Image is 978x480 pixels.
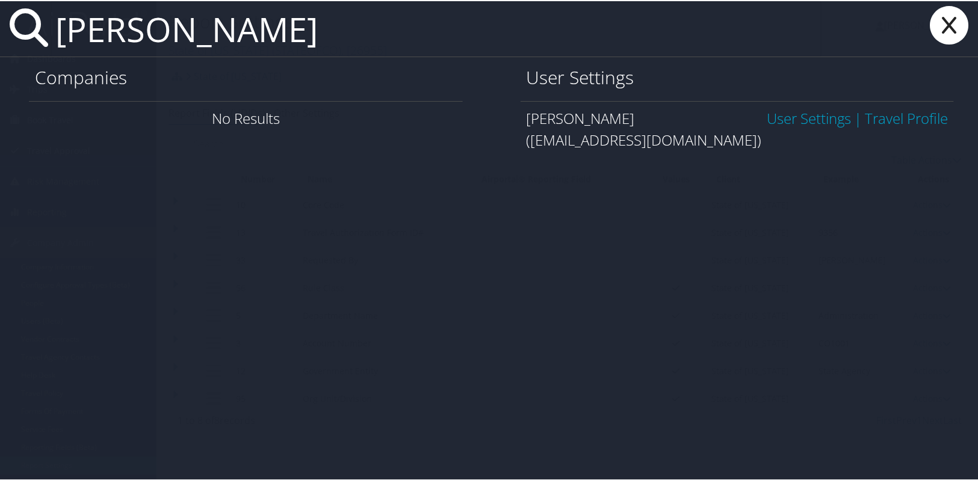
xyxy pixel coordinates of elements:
[527,107,635,127] span: [PERSON_NAME]
[35,64,457,89] h1: Companies
[865,107,948,127] a: View OBT Profile
[527,128,949,150] div: ([EMAIL_ADDRESS][DOMAIN_NAME])
[29,100,463,134] div: No Results
[767,107,851,127] a: User Settings
[851,107,865,127] span: |
[527,64,949,89] h1: User Settings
